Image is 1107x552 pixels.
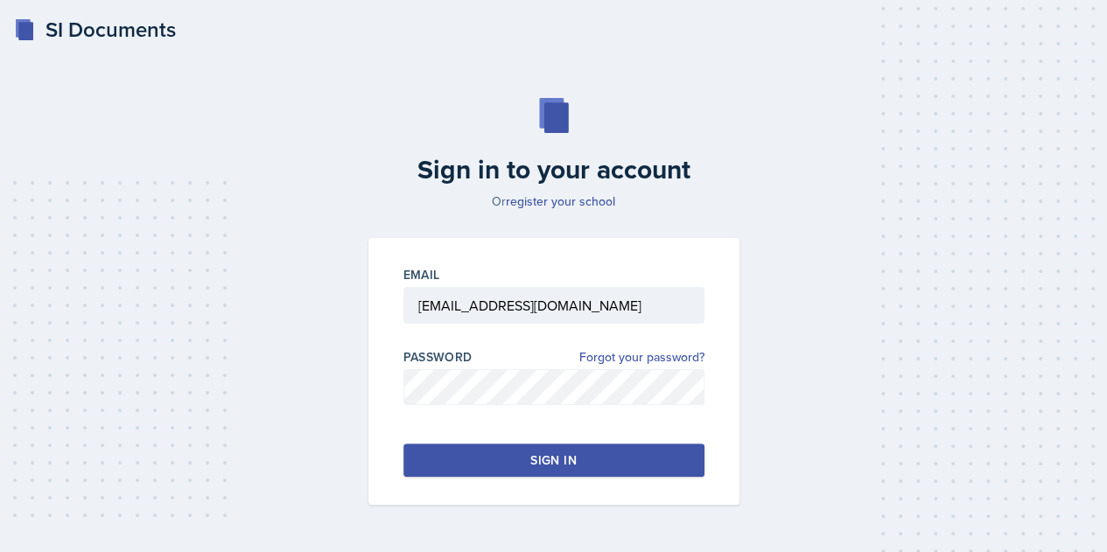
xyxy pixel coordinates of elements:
[506,192,615,210] a: register your school
[403,266,440,283] label: Email
[14,14,176,45] a: SI Documents
[403,348,473,366] label: Password
[579,348,704,367] a: Forgot your password?
[358,154,750,185] h2: Sign in to your account
[403,287,704,324] input: Email
[403,444,704,477] button: Sign in
[530,451,576,469] div: Sign in
[358,192,750,210] p: Or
